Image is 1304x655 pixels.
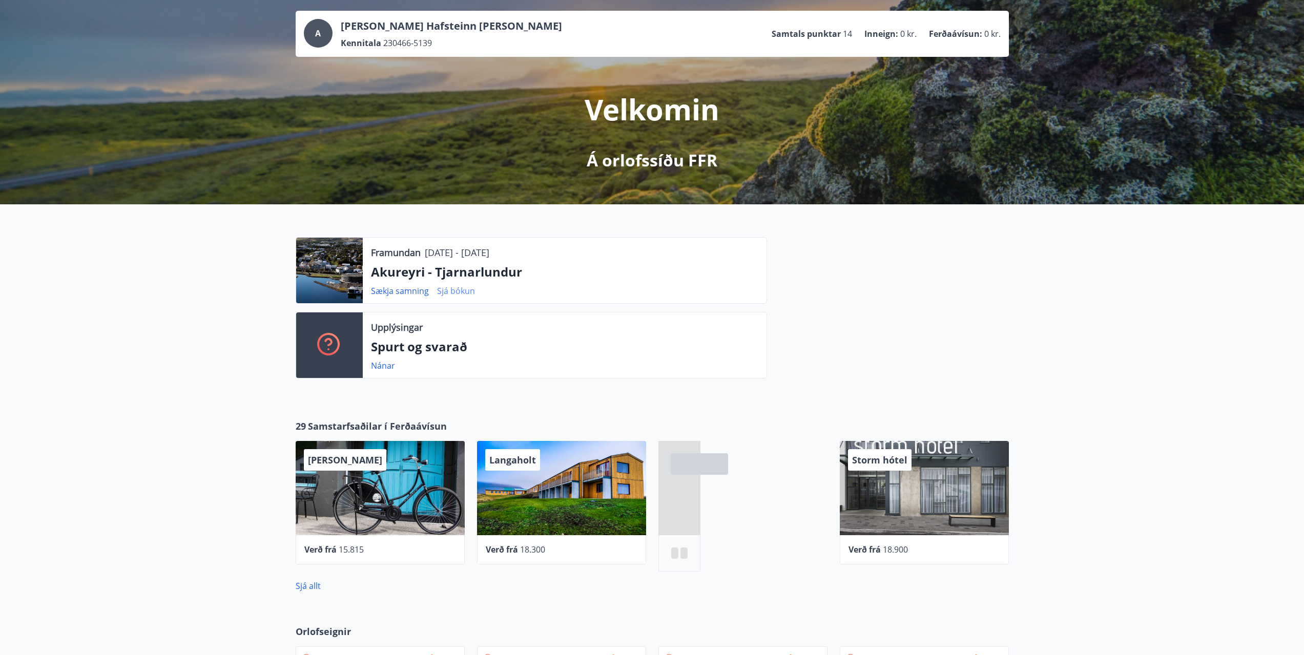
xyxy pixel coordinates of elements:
span: 0 kr. [900,28,917,39]
span: Verð frá [486,544,518,555]
span: Storm hótel [852,454,907,466]
p: Spurt og svarað [371,338,758,355]
span: 230466-5139 [383,37,432,49]
span: 18.900 [883,544,908,555]
a: Nánar [371,360,395,371]
span: 0 kr. [984,28,1001,39]
span: A [315,28,321,39]
span: Verð frá [848,544,881,555]
p: [PERSON_NAME] Hafsteinn [PERSON_NAME] [341,19,562,33]
span: [PERSON_NAME] [308,454,382,466]
p: Upplýsingar [371,321,423,334]
span: 18.300 [520,544,545,555]
p: [DATE] - [DATE] [425,246,489,259]
span: 29 [296,419,306,433]
p: Kennitala [341,37,381,49]
a: Sækja samning [371,285,429,297]
span: Langaholt [489,454,536,466]
span: 14 [843,28,852,39]
a: Sjá bókun [437,285,475,297]
span: Samstarfsaðilar í Ferðaávísun [308,419,447,433]
a: Sjá allt [296,580,321,591]
p: Framundan [371,246,421,259]
span: Verð frá [304,544,337,555]
span: 15.815 [339,544,364,555]
p: Velkomin [585,90,719,129]
p: Samtals punktar [772,28,841,39]
p: Akureyri - Tjarnarlundur [371,263,758,281]
p: Ferðaávísun : [929,28,982,39]
p: Inneign : [864,28,898,39]
p: Á orlofssíðu FFR [587,149,717,172]
span: Orlofseignir [296,625,351,638]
